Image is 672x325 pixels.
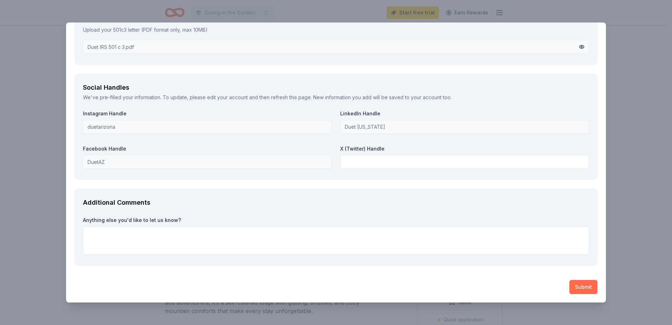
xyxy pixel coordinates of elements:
[83,217,589,224] label: Anything else you'd like to let us know?
[83,145,332,152] label: Facebook Handle
[83,26,589,34] p: Upload your 501c3 letter (PDF format only, max 10MB)
[340,145,589,152] label: X (Twitter) Handle
[207,94,248,100] a: edit your account
[83,93,589,102] div: We've pre-filled your information. To update, please and then refresh this page. New information ...
[88,43,134,51] div: Duet IRS 501 c 3.pdf
[569,280,597,294] button: Submit
[83,197,589,208] div: Additional Comments
[83,82,589,93] div: Social Handles
[340,110,589,117] label: LinkedIn Handle
[83,110,332,117] label: Instagram Handle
